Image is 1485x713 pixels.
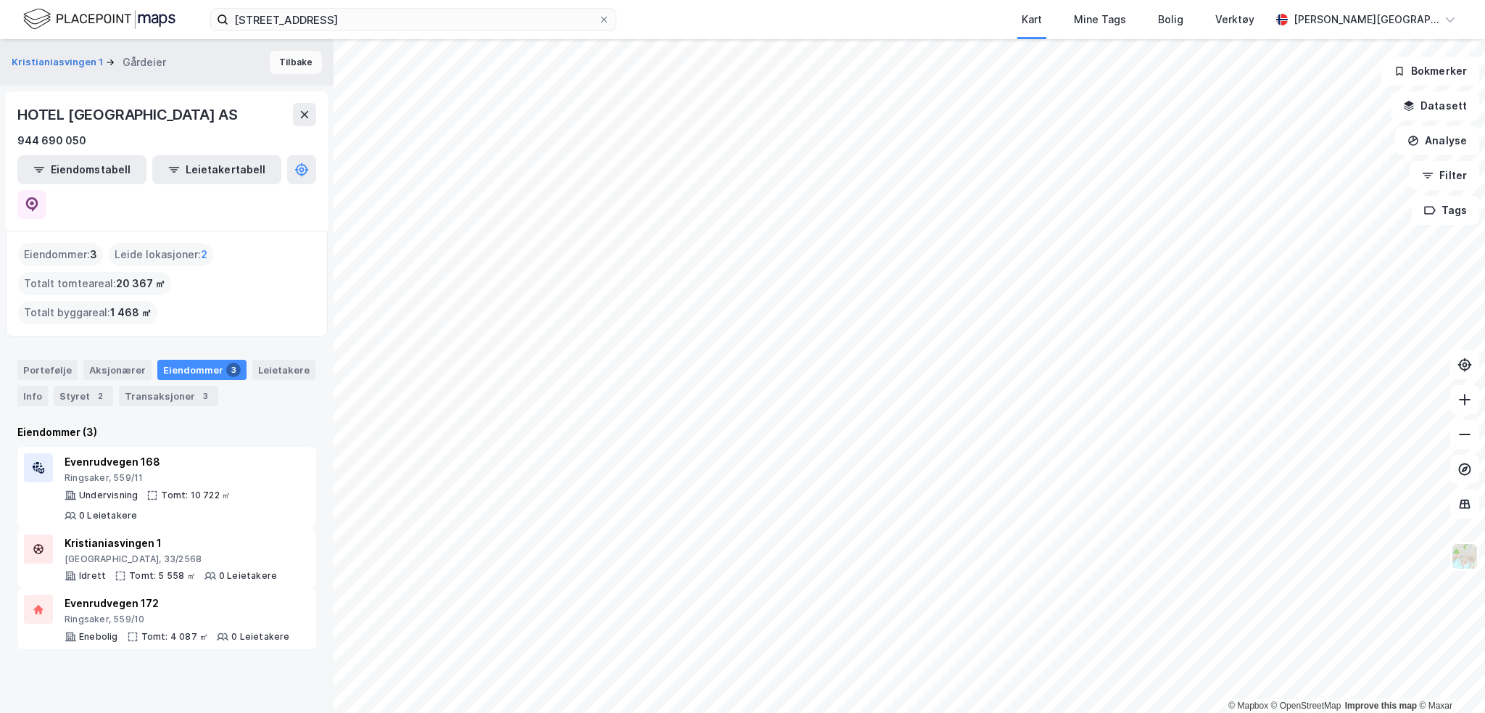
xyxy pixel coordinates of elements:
a: Mapbox [1228,701,1268,711]
div: Kontrollprogram for chat [1412,643,1485,713]
div: Leide lokasjoner : [109,243,213,266]
button: Kristianiasvingen 1 [12,55,106,70]
div: HOTEL [GEOGRAPHIC_DATA] AS [17,103,241,126]
div: Styret [54,386,113,406]
div: Verktøy [1215,11,1254,28]
div: Undervisning [79,490,138,501]
div: Transaksjoner [119,386,218,406]
div: Totalt byggareal : [18,301,157,324]
div: Evenrudvegen 168 [65,453,310,471]
a: OpenStreetMap [1271,701,1341,711]
div: Portefølje [17,360,78,380]
div: 0 Leietakere [231,631,289,643]
div: [GEOGRAPHIC_DATA], 33/2568 [65,553,277,565]
div: Enebolig [79,631,118,643]
button: Datasett [1391,91,1479,120]
div: Tomt: 4 087 ㎡ [141,631,209,643]
div: 944 690 050 [17,132,86,149]
div: Gårdeier [123,54,166,71]
div: Eiendommer : [18,243,103,266]
div: Info [17,386,48,406]
div: [PERSON_NAME][GEOGRAPHIC_DATA] [1294,11,1439,28]
div: Kart [1022,11,1042,28]
span: 3 [90,246,97,263]
iframe: Chat Widget [1412,643,1485,713]
div: Leietakere [252,360,315,380]
img: logo.f888ab2527a4732fd821a326f86c7f29.svg [23,7,175,32]
button: Eiendomstabell [17,155,146,184]
button: Filter [1410,161,1479,190]
button: Bokmerker [1381,57,1479,86]
div: Mine Tags [1074,11,1126,28]
div: Ringsaker, 559/10 [65,614,290,625]
a: Improve this map [1345,701,1417,711]
img: Z [1451,543,1478,570]
div: Bolig [1158,11,1183,28]
button: Leietakertabell [152,155,281,184]
div: Aksjonærer [83,360,152,380]
span: 2 [201,246,207,263]
button: Tags [1412,196,1479,225]
div: Totalt tomteareal : [18,272,171,295]
button: Tilbake [270,51,322,74]
span: 1 468 ㎡ [110,304,152,321]
div: 3 [226,363,241,377]
div: Evenrudvegen 172 [65,595,290,612]
div: 2 [93,389,107,403]
div: Tomt: 5 558 ㎡ [129,570,196,582]
div: Tomt: 10 722 ㎡ [161,490,231,501]
div: 0 Leietakere [219,570,277,582]
span: 20 367 ㎡ [116,275,165,292]
div: Idrett [79,570,106,582]
input: Søk på adresse, matrikkel, gårdeiere, leietakere eller personer [228,9,598,30]
div: 3 [198,389,212,403]
div: Eiendommer (3) [17,424,316,441]
div: 0 Leietakere [79,510,137,522]
div: Eiendommer [157,360,247,380]
button: Analyse [1395,126,1479,155]
div: Ringsaker, 559/11 [65,472,310,484]
div: Kristianiasvingen 1 [65,535,277,552]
